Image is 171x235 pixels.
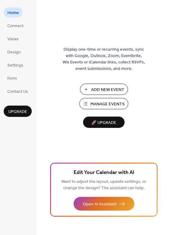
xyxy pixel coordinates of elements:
[79,98,128,109] button: Manage Events
[90,101,125,107] span: Manage Events
[7,49,21,56] span: Design
[4,60,27,70] a: Settings
[61,178,146,192] span: Want to adjust the layout, update settings, or change the design? The assistant can help.
[83,117,125,128] button: 🚀 Upgrade
[4,47,24,57] a: Design
[4,34,22,44] a: Views
[4,20,27,31] a: Connect
[7,23,24,29] span: Connect
[91,87,124,93] span: Add New Event
[7,75,17,82] span: Form
[4,106,32,117] button: Upgrade
[7,36,19,42] span: Views
[7,10,19,16] span: Home
[87,119,121,127] span: 🚀 Upgrade
[4,73,20,83] a: Form
[74,168,134,177] span: Edit Your Calendar with AI
[74,197,134,211] button: Open AI Assistant
[80,84,128,95] button: Add New Event
[83,201,117,208] span: Open AI Assistant
[63,46,145,72] span: Display one-time or recurring events, sync with Google, Outlook, Zoom, Eventbrite, Wix Events or ...
[7,62,23,69] span: Settings
[4,7,23,17] a: Home
[8,109,27,115] span: Upgrade
[4,86,32,96] a: Contact Us
[7,89,28,95] span: Contact Us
